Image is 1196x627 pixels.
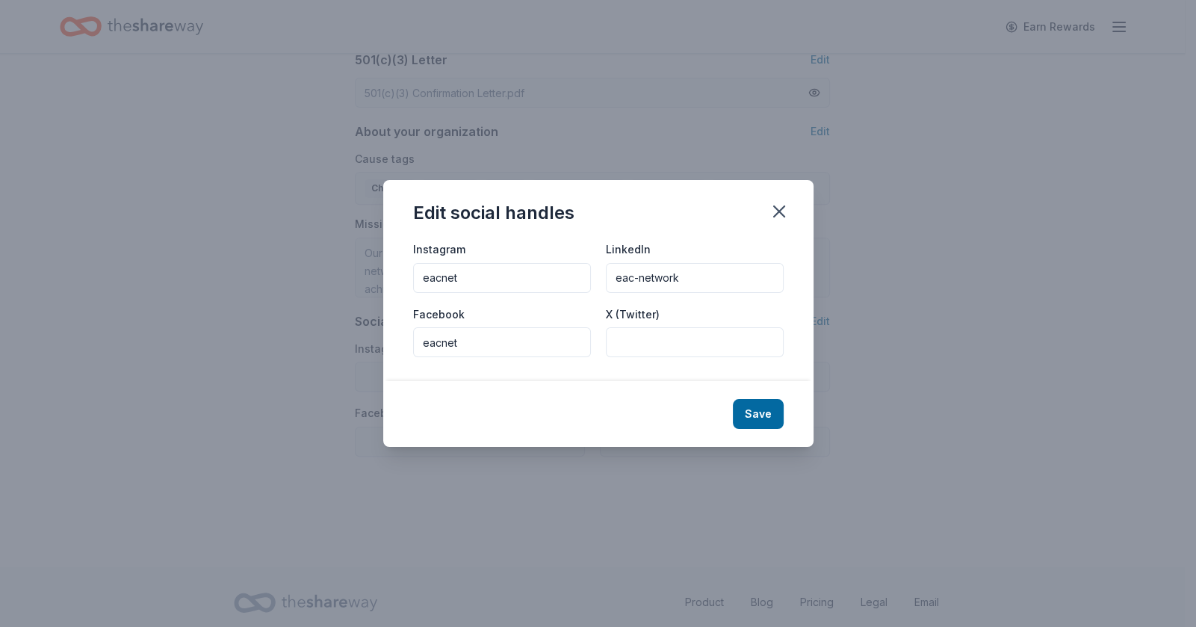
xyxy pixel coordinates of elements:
[413,242,465,257] label: Instagram
[413,201,574,225] div: Edit social handles
[606,242,651,257] label: LinkedIn
[413,307,465,322] label: Facebook
[733,399,784,429] button: Save
[606,307,660,322] label: X (Twitter)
